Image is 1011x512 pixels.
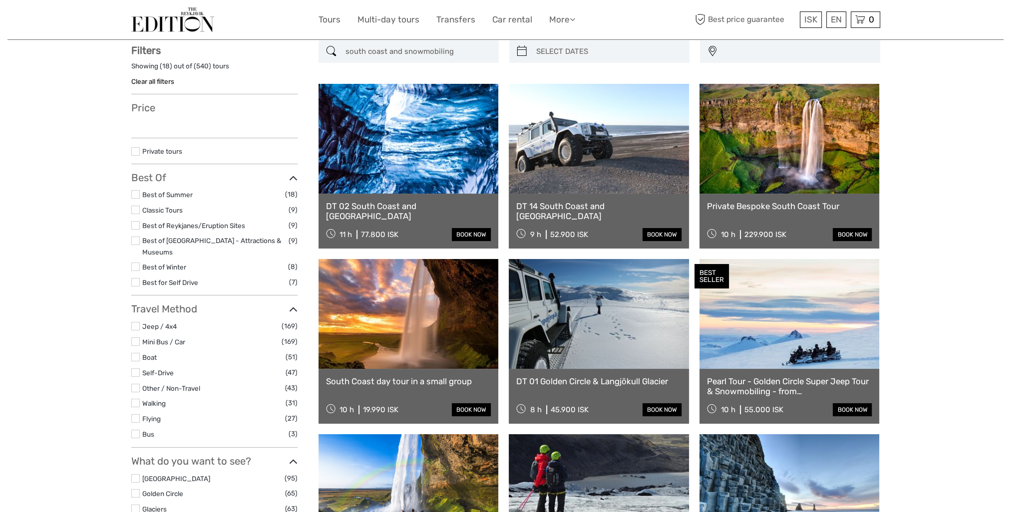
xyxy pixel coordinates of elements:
a: Boat [142,353,157,361]
a: Tours [319,12,340,27]
a: book now [452,403,491,416]
div: 77.800 ISK [361,230,398,239]
a: Best of Summer [142,191,193,199]
a: Jeep / 4x4 [142,322,177,330]
span: (95) [285,473,298,484]
span: (9) [289,235,298,247]
a: Best of [GEOGRAPHIC_DATA] - Attractions & Museums [142,237,281,256]
span: 11 h [339,230,352,239]
span: 10 h [721,405,735,414]
a: Private Bespoke South Coast Tour [707,201,872,211]
span: (51) [286,351,298,363]
div: 229.900 ISK [744,230,786,239]
input: SEARCH [341,43,494,60]
span: (9) [289,204,298,216]
a: Walking [142,399,166,407]
div: 55.000 ISK [744,405,783,414]
span: Best price guarantee [693,11,797,28]
a: book now [452,228,491,241]
strong: Filters [131,44,161,56]
a: [GEOGRAPHIC_DATA] [142,475,210,483]
a: Golden Circle [142,490,183,498]
a: Flying [142,415,161,423]
a: Other / Non-Travel [142,384,200,392]
div: 45.900 ISK [551,405,589,414]
span: (65) [285,488,298,499]
span: ISK [804,14,817,24]
a: Best of Winter [142,263,186,271]
input: SELECT DATES [532,43,684,60]
span: 8 h [530,405,542,414]
span: (169) [282,336,298,347]
a: Classic Tours [142,206,183,214]
span: (31) [286,397,298,409]
a: Private tours [142,147,182,155]
span: 10 h [721,230,735,239]
h3: Travel Method [131,303,298,315]
a: Transfers [436,12,475,27]
label: 540 [196,61,209,71]
span: (18) [285,189,298,200]
a: DT 02 South Coast and [GEOGRAPHIC_DATA] [326,201,491,222]
div: BEST SELLER [694,264,729,289]
span: (47) [286,367,298,378]
img: The Reykjavík Edition [131,7,214,32]
a: book now [643,228,681,241]
span: 9 h [530,230,541,239]
div: Showing ( ) out of ( ) tours [131,61,298,77]
span: (8) [288,261,298,272]
span: 10 h [339,405,354,414]
a: Multi-day tours [357,12,419,27]
a: South Coast day tour in a small group [326,376,491,386]
a: Clear all filters [131,77,174,85]
div: 19.990 ISK [363,405,398,414]
span: (3) [289,428,298,440]
h3: What do you want to see? [131,455,298,467]
label: 18 [162,61,170,71]
a: DT 14 South Coast and [GEOGRAPHIC_DATA] [516,201,681,222]
h3: Price [131,102,298,114]
a: Self-Drive [142,369,174,377]
span: (169) [282,320,298,332]
a: Mini Bus / Car [142,338,185,346]
a: Best of Reykjanes/Eruption Sites [142,222,245,230]
span: (43) [285,382,298,394]
a: Best for Self Drive [142,278,198,286]
span: (27) [285,413,298,424]
div: EN [826,11,846,28]
a: book now [833,228,872,241]
a: book now [833,403,872,416]
a: More [549,12,575,27]
a: book now [643,403,681,416]
div: 52.900 ISK [550,230,588,239]
span: (9) [289,220,298,231]
span: (7) [289,276,298,288]
a: Bus [142,430,154,438]
a: Pearl Tour - Golden Circle Super Jeep Tour & Snowmobiling - from [GEOGRAPHIC_DATA] [707,376,872,397]
a: Car rental [492,12,532,27]
span: 0 [867,14,876,24]
h3: Best Of [131,172,298,184]
a: DT 01 Golden Circle & Langjökull Glacier [516,376,681,386]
